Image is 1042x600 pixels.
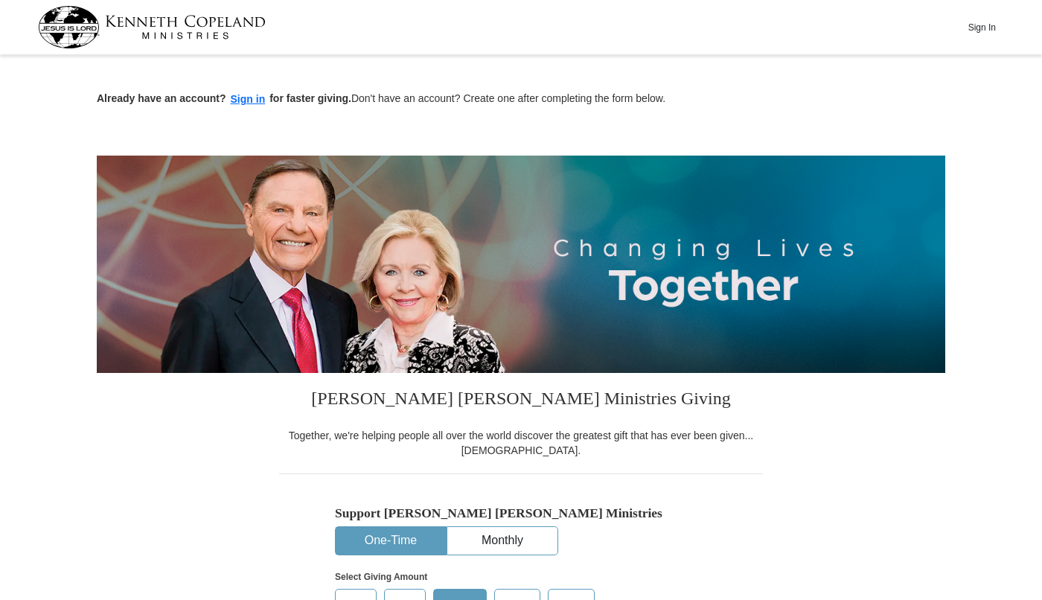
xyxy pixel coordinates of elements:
strong: Select Giving Amount [335,572,427,582]
strong: Already have an account? for faster giving. [97,92,351,104]
h5: Support [PERSON_NAME] [PERSON_NAME] Ministries [335,505,707,521]
h3: [PERSON_NAME] [PERSON_NAME] Ministries Giving [279,373,763,428]
p: Don't have an account? Create one after completing the form below. [97,91,945,108]
button: One-Time [336,527,446,555]
button: Monthly [447,527,557,555]
div: Together, we're helping people all over the world discover the greatest gift that has ever been g... [279,428,763,458]
img: kcm-header-logo.svg [38,6,266,48]
button: Sign In [959,16,1004,39]
button: Sign in [226,91,270,108]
